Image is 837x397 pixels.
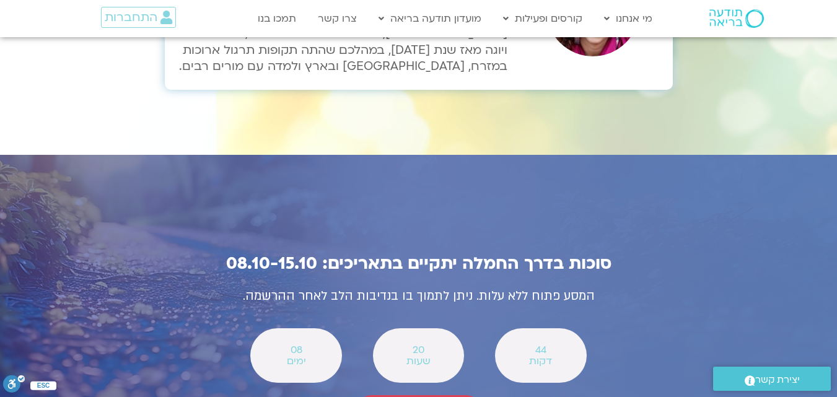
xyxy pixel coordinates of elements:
a: התחברות [101,7,176,28]
a: קורסים ופעילות [497,7,589,30]
span: התחברות [105,11,157,24]
span: יצירת קשר [755,372,800,388]
a: תמכו בנו [252,7,302,30]
span: דקות [511,356,570,367]
span: שעות [389,356,448,367]
img: תודעה בריאה [709,9,764,28]
a: צרו קשר [312,7,363,30]
p: המסע פתוח ללא עלות. ניתן לתמוך בו בנדיבות הלב לאחר ההרשמה. [146,286,691,307]
span: 20 [389,344,448,356]
span: ימים [266,356,325,367]
a: מי אנחנו [598,7,659,30]
a: יצירת קשר [713,367,831,391]
h2: סוכות בדרך החמלה יתקיים בתאריכים: 08.10-15.10 [146,254,691,273]
a: מועדון תודעה בריאה [372,7,488,30]
span: 08 [266,344,325,356]
span: 44 [511,344,570,356]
